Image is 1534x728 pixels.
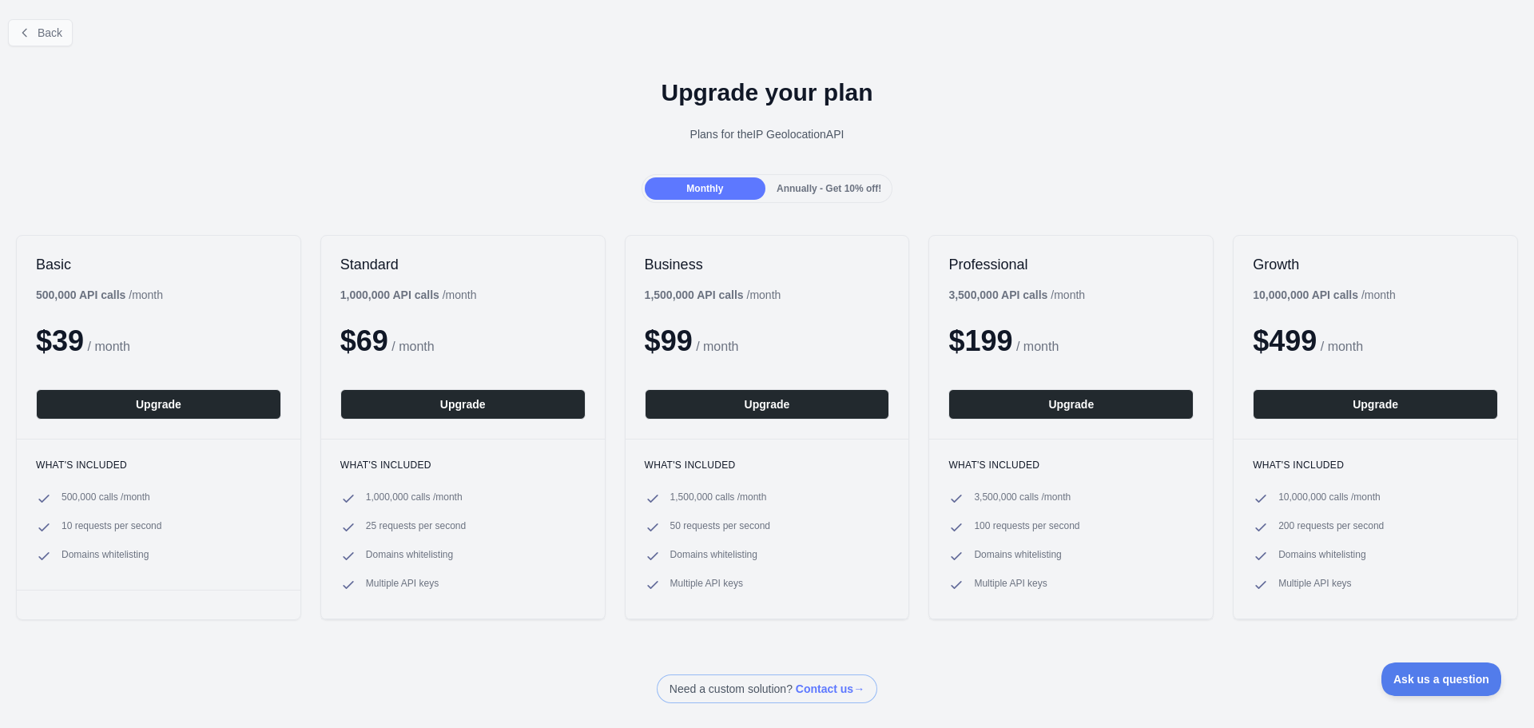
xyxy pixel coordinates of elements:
h2: Professional [948,255,1194,274]
iframe: Toggle Customer Support [1381,662,1502,696]
h2: Business [645,255,890,274]
span: $ 199 [948,324,1012,357]
b: 3,500,000 API calls [948,288,1047,301]
div: / month [645,287,781,303]
span: $ 99 [645,324,693,357]
b: 1,500,000 API calls [645,288,744,301]
div: / month [948,287,1085,303]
